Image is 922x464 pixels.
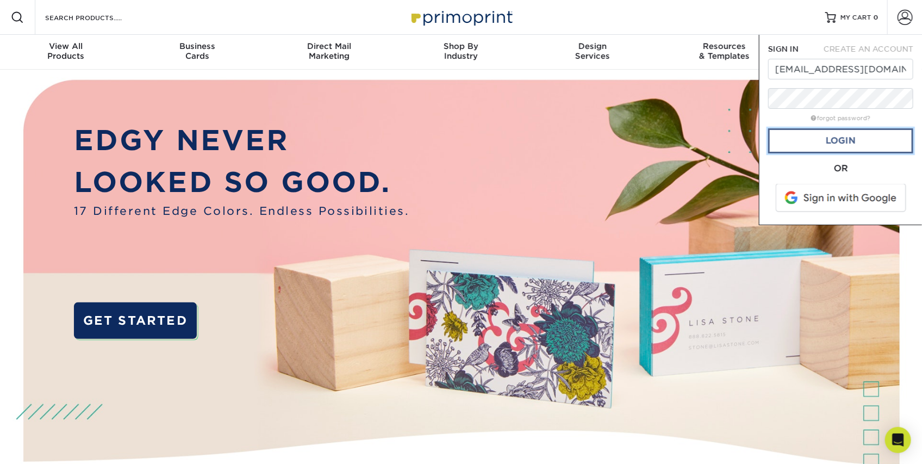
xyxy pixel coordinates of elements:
div: Open Intercom Messenger [885,427,911,453]
span: CREATE AN ACCOUNT [824,45,913,53]
a: Shop ByIndustry [395,35,527,70]
a: BusinessCards [132,35,263,70]
span: 17 Different Edge Colors. Endless Possibilities. [74,203,410,220]
div: Industry [395,41,527,61]
a: Resources& Templates [658,35,790,70]
img: Primoprint [407,5,515,29]
input: Email [768,59,913,79]
a: Login [768,128,913,153]
div: Cards [132,41,263,61]
span: Business [132,41,263,51]
div: & Templates [658,41,790,61]
span: SIGN IN [768,45,799,53]
span: 0 [874,14,879,21]
p: LOOKED SO GOOD. [74,162,410,203]
div: OR [768,162,913,175]
span: MY CART [840,13,871,22]
span: Resources [658,41,790,51]
iframe: Google Customer Reviews [3,431,92,460]
a: Direct MailMarketing [264,35,395,70]
p: EDGY NEVER [74,120,410,161]
div: Services [527,41,658,61]
a: forgot password? [811,115,870,122]
span: Shop By [395,41,527,51]
span: Direct Mail [264,41,395,51]
a: DesignServices [527,35,658,70]
a: GET STARTED [74,302,197,339]
input: SEARCH PRODUCTS..... [44,11,150,24]
span: Design [527,41,658,51]
div: Marketing [264,41,395,61]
